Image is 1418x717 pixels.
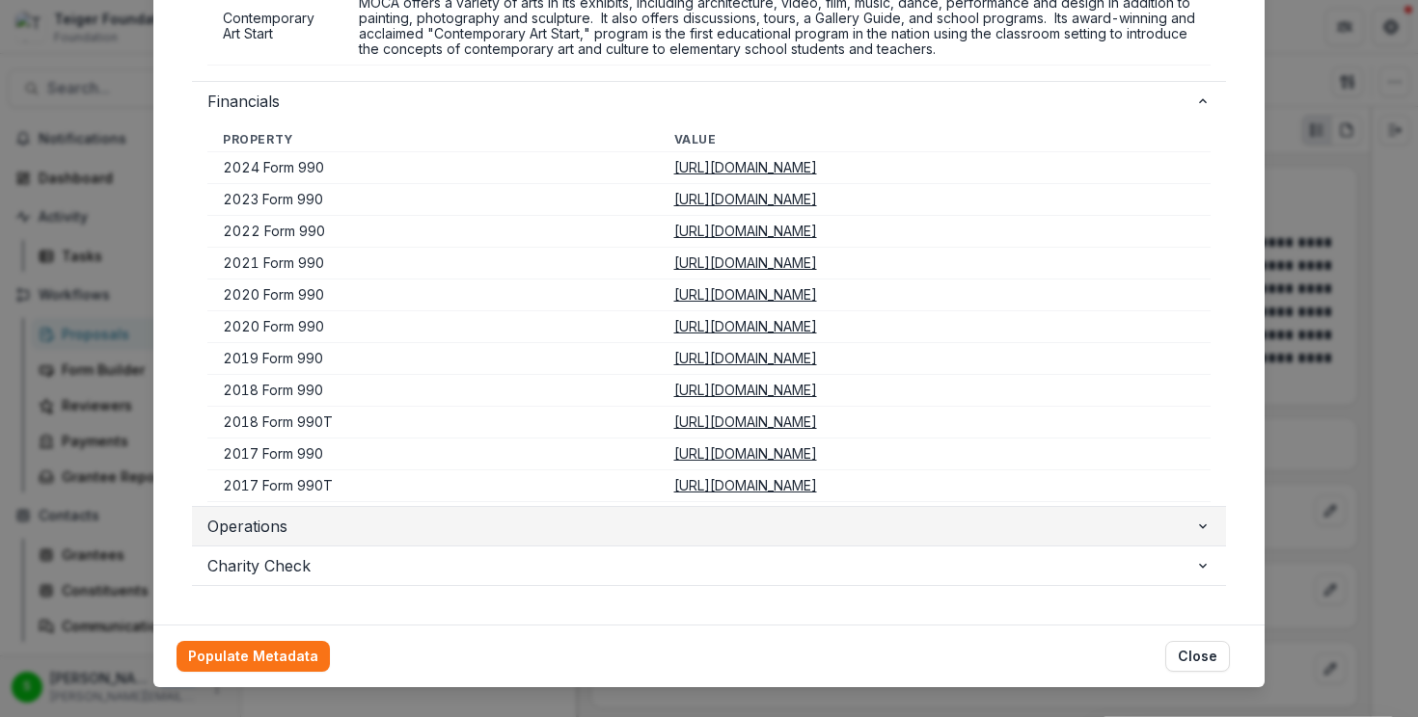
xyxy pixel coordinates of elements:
[207,554,1195,577] span: Charity Check
[207,311,659,343] td: 2020 Form 990
[192,507,1226,545] button: Operations
[674,445,817,462] a: [URL][DOMAIN_NAME]
[207,438,659,470] td: 2017 Form 990
[207,343,659,375] td: 2019 Form 990
[207,502,659,534] td: 2016 Form 990
[674,350,817,366] a: [URL][DOMAIN_NAME]
[674,191,817,207] a: [URL][DOMAIN_NAME]
[207,407,659,438] td: 2018 Form 990T
[674,254,817,271] a: [URL][DOMAIN_NAME]
[207,184,659,216] td: 2023 Form 990
[207,128,659,152] th: Property
[207,375,659,407] td: 2018 Form 990
[1165,641,1230,672] button: Close
[674,413,817,430] a: [URL][DOMAIN_NAME]
[674,286,817,303] a: [URL][DOMAIN_NAME]
[674,382,817,398] a: [URL][DOMAIN_NAME]
[674,159,817,175] a: [URL][DOMAIN_NAME]
[207,90,1195,113] span: Financials
[207,279,659,311] td: 2020 Form 990
[207,515,1195,538] span: Operations
[674,318,817,334] a: [URL][DOMAIN_NAME]
[177,641,330,672] button: Populate Metadata
[192,546,1226,585] button: Charity Check
[207,248,659,279] td: 2021 Form 990
[192,120,1226,506] div: Financials
[207,152,659,184] td: 2024 Form 990
[192,82,1226,120] button: Financials
[674,223,817,239] a: [URL][DOMAIN_NAME]
[207,470,659,502] td: 2017 Form 990T
[659,128,1211,152] th: Value
[207,216,659,248] td: 2022 Form 990
[674,477,817,493] a: [URL][DOMAIN_NAME]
